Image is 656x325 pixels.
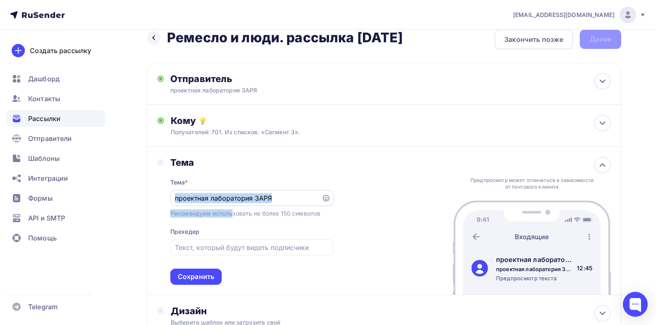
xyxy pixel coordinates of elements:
[504,34,563,44] div: Закончить позже
[28,133,72,143] span: Отправители
[170,86,332,95] div: проектная лаборатория ЗАРЯ
[170,178,188,187] div: Тема
[513,7,646,23] a: [EMAIL_ADDRESS][DOMAIN_NAME]
[468,177,596,190] div: Предпросмотр может отличаться в зависимости от почтового клиента
[7,150,105,167] a: Шаблоны
[513,11,615,19] span: [EMAIL_ADDRESS][DOMAIN_NAME]
[7,190,105,206] a: Формы
[178,272,214,281] div: Сохранить
[7,90,105,107] a: Контакты
[28,193,53,203] span: Формы
[28,213,65,223] span: API и SMTP
[496,265,574,273] div: проектная лаборатория ЗАРЯ
[175,243,329,252] input: Текст, который будут видеть подписчики
[167,29,403,46] h2: Ремесло и люди. рассылка [DATE]
[28,173,68,183] span: Интеграции
[171,115,611,126] div: Кому
[577,264,593,272] div: 12:45
[170,73,350,85] div: Отправитель
[496,255,574,264] div: проектная лаборатория ЗАРЯ
[28,94,60,104] span: Контакты
[30,46,91,56] div: Создать рассылку
[28,114,61,124] span: Рассылки
[28,153,60,163] span: Шаблоны
[171,305,611,317] div: Дизайн
[496,274,574,282] div: Предпросмотр текста
[7,110,105,127] a: Рассылки
[170,209,320,218] div: Рекомендуем использовать не более 150 символов
[170,228,199,236] div: Прехедер
[175,193,317,203] input: Укажите тему письма
[170,157,334,168] div: Тема
[7,130,105,147] a: Отправители
[7,70,105,87] a: Дашборд
[28,233,57,243] span: Помощь
[28,302,58,312] span: Telegram
[28,74,60,84] span: Дашборд
[171,128,567,136] div: Получателей: 701. Из списков: «Сегмент 3».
